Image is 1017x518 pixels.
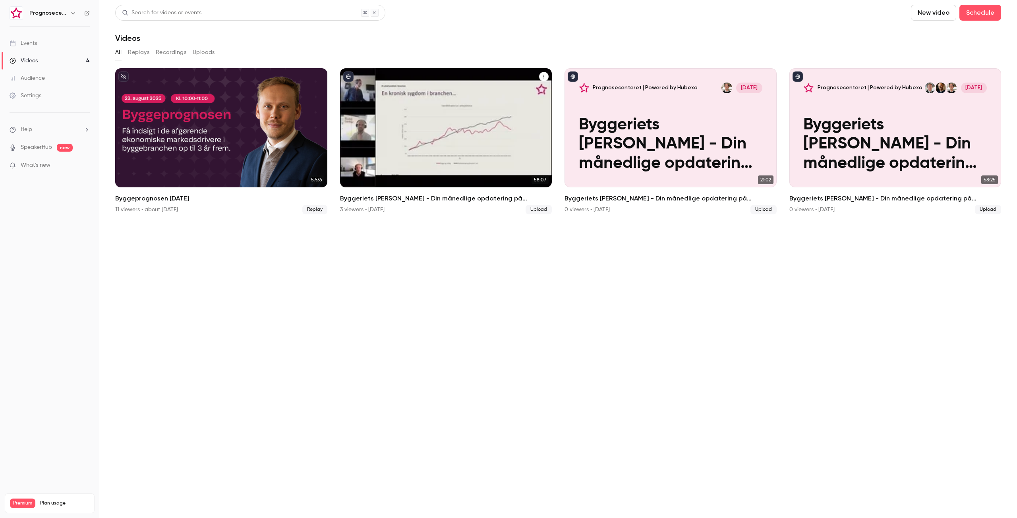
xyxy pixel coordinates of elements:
[818,84,922,91] p: Prognosecenteret | Powered by Hubexo
[593,84,698,91] p: Prognosecenteret | Powered by Hubexo
[579,116,762,173] p: Byggeriets [PERSON_NAME] - Din månedlige opdatering på byggebranchen - Marts 2025
[10,74,45,82] div: Audience
[959,5,1001,21] button: Schedule
[10,7,23,19] img: Prognosecenteret | Powered by Hubexo
[526,205,552,214] span: Upload
[981,175,998,184] span: 58:25
[10,39,37,47] div: Events
[758,175,773,184] span: 21:02
[789,194,1002,203] h2: Byggeriets [PERSON_NAME] - Din månedlige opdatering på byggebranchen - Februar
[128,46,149,59] button: Replays
[21,161,50,169] span: What's new
[40,500,89,506] span: Plan usage
[115,33,140,43] h1: Videos
[193,46,215,59] button: Uploads
[80,162,90,169] iframe: Noticeable Trigger
[340,68,552,214] a: 58:07Byggeriets [PERSON_NAME] - Din månedlige opdatering på byggebranchen - [DATE]3 viewers • [DA...
[309,175,324,184] span: 57:36
[21,143,52,152] a: SpeakerHub
[946,83,957,93] img: Rasmus Schulian
[115,5,1001,513] section: Videos
[343,71,354,82] button: published
[340,206,385,214] div: 3 viewers • [DATE]
[156,46,186,59] button: Recordings
[936,83,946,93] img: Thomas Simonsen
[803,116,987,173] p: Byggeriets [PERSON_NAME] - Din månedlige opdatering på byggebranchen - Februar
[803,83,814,93] img: Byggeriets Puls - Din månedlige opdatering på byggebranchen - Februar
[10,125,90,134] li: help-dropdown-opener
[961,83,987,93] span: [DATE]
[21,125,32,134] span: Help
[302,205,327,214] span: Replay
[57,144,73,152] span: new
[565,68,777,214] li: Byggeriets Puls - Din månedlige opdatering på byggebranchen - Marts 2025
[789,206,835,214] div: 0 viewers • [DATE]
[122,9,201,17] div: Search for videos or events
[10,57,38,65] div: Videos
[750,205,777,214] span: Upload
[10,499,35,508] span: Premium
[115,68,1001,214] ul: Videos
[115,206,178,214] div: 11 viewers • about [DATE]
[911,5,956,21] button: New video
[115,46,122,59] button: All
[565,68,777,214] a: Byggeriets Puls - Din månedlige opdatering på byggebranchen - Marts 2025Prognosecenteret | Powere...
[340,194,552,203] h2: Byggeriets [PERSON_NAME] - Din månedlige opdatering på byggebranchen - [DATE]
[118,71,129,82] button: unpublished
[579,83,590,93] img: Byggeriets Puls - Din månedlige opdatering på byggebranchen - Marts 2025
[115,194,327,203] h2: Byggeprognosen [DATE]
[565,194,777,203] h2: Byggeriets [PERSON_NAME] - Din månedlige opdatering på byggebranchen - Marts 2025
[568,71,578,82] button: published
[565,206,610,214] div: 0 viewers • [DATE]
[789,68,1002,214] li: Byggeriets Puls - Din månedlige opdatering på byggebranchen - Februar
[925,83,936,93] img: Lasse Lundqvist
[736,83,762,93] span: [DATE]
[340,68,552,214] li: Byggeriets Puls - Din månedlige opdatering på byggebranchen - April 2025
[115,68,327,214] a: 57:36Byggeprognosen [DATE]11 viewers • about [DATE]Replay
[975,205,1001,214] span: Upload
[29,9,67,17] h6: Prognosecenteret | Powered by Hubexo
[789,68,1002,214] a: Byggeriets Puls - Din månedlige opdatering på byggebranchen - FebruarPrognosecenteret | Powered b...
[721,83,732,93] img: Rasmus Schulian
[115,68,327,214] li: Byggeprognosen august 2025
[532,175,549,184] span: 58:07
[10,92,41,100] div: Settings
[793,71,803,82] button: published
